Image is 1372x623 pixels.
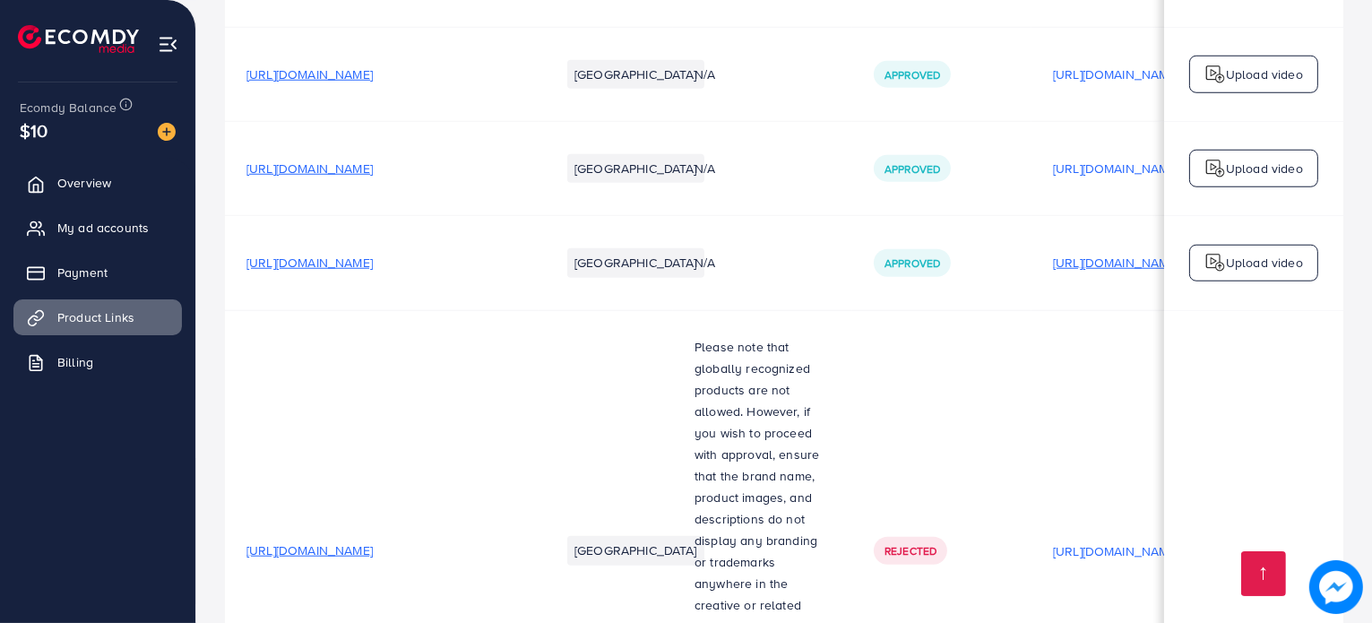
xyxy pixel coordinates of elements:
span: Billing [57,353,93,371]
span: [URL][DOMAIN_NAME] [246,65,373,83]
p: [URL][DOMAIN_NAME] [1053,158,1179,179]
li: [GEOGRAPHIC_DATA] [567,536,704,565]
p: [URL][DOMAIN_NAME] [1053,64,1179,85]
img: logo [1204,158,1226,179]
li: [GEOGRAPHIC_DATA] [567,60,704,89]
img: logo [1204,64,1226,85]
li: [GEOGRAPHIC_DATA] [567,154,704,183]
span: [URL][DOMAIN_NAME] [246,254,373,272]
span: N/A [695,160,715,177]
span: My ad accounts [57,219,149,237]
p: Upload video [1226,252,1303,273]
span: Approved [884,161,940,177]
a: My ad accounts [13,210,182,246]
img: menu [158,34,178,55]
a: Product Links [13,299,182,335]
span: Ecomdy Balance [20,99,116,117]
img: logo [1204,252,1226,273]
span: Product Links [57,308,134,326]
li: [GEOGRAPHIC_DATA] [567,248,704,277]
span: Approved [884,67,940,82]
img: logo [18,25,139,53]
a: Payment [13,255,182,290]
p: [URL][DOMAIN_NAME] [1053,252,1179,273]
span: N/A [695,254,715,272]
img: image [158,123,176,141]
span: [URL][DOMAIN_NAME] [246,541,373,559]
a: Overview [13,165,182,201]
span: $10 [20,117,47,143]
p: Upload video [1226,158,1303,179]
span: Overview [57,174,111,192]
p: [URL][DOMAIN_NAME] [1053,541,1179,562]
span: N/A [695,65,715,83]
a: Billing [13,344,182,380]
img: image [1309,560,1363,614]
span: [URL][DOMAIN_NAME] [246,160,373,177]
p: Upload video [1226,64,1303,85]
span: Payment [57,264,108,281]
span: Rejected [884,543,936,558]
span: Approved [884,255,940,271]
